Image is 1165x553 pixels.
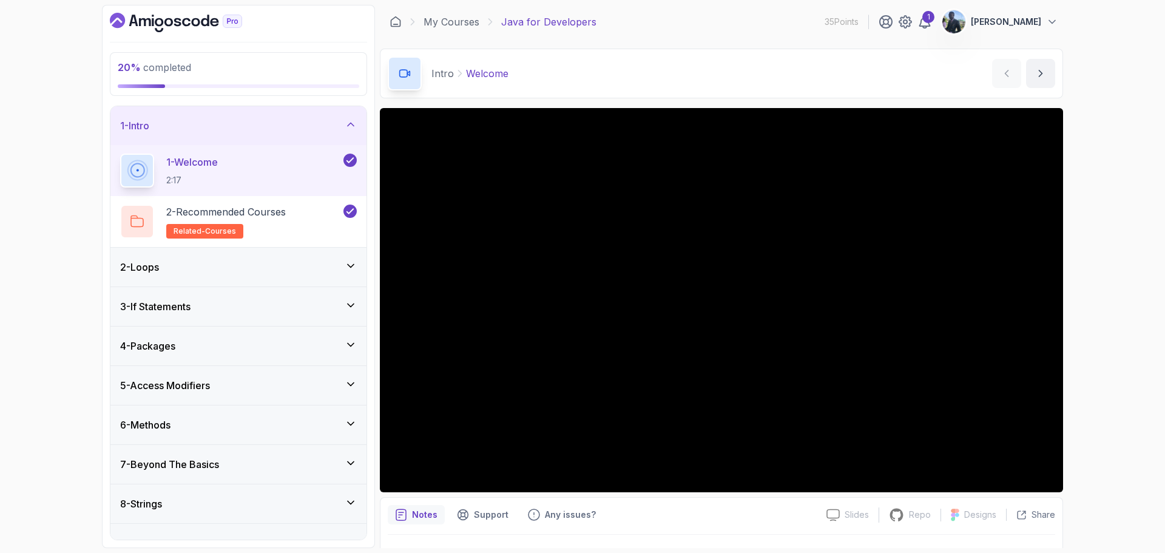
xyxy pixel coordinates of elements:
[110,287,366,326] button: 3-If Statements
[1026,59,1055,88] button: next content
[120,118,149,133] h3: 1 - Intro
[110,248,366,287] button: 2-Loops
[521,505,603,524] button: Feedback button
[431,66,454,81] p: Intro
[120,299,191,314] h3: 3 - If Statements
[922,11,934,23] div: 1
[474,509,508,521] p: Support
[118,61,191,73] span: completed
[110,405,366,444] button: 6-Methods
[412,509,437,521] p: Notes
[166,155,218,169] p: 1 - Welcome
[110,13,270,32] a: Dashboard
[825,16,859,28] p: 35 Points
[110,445,366,484] button: 7-Beyond The Basics
[118,61,141,73] span: 20 %
[845,509,869,521] p: Slides
[120,378,210,393] h3: 5 - Access Modifiers
[120,418,171,432] h3: 6 - Methods
[942,10,1058,34] button: user profile image[PERSON_NAME]
[110,106,366,145] button: 1-Intro
[942,10,965,33] img: user profile image
[110,484,366,523] button: 8-Strings
[120,457,219,472] h3: 7 - Beyond The Basics
[466,66,508,81] p: Welcome
[992,59,1021,88] button: previous content
[120,154,357,188] button: 1-Welcome2:17
[424,15,479,29] a: My Courses
[120,497,162,511] h3: 8 - Strings
[450,505,516,524] button: Support button
[917,15,932,29] a: 1
[120,536,157,551] h3: 9 - Dates
[174,226,236,236] span: related-courses
[909,509,931,521] p: Repo
[166,205,286,219] p: 2 - Recommended Courses
[166,174,218,186] p: 2:17
[120,205,357,239] button: 2-Recommended Coursesrelated-courses
[964,509,996,521] p: Designs
[110,327,366,365] button: 4-Packages
[380,108,1063,492] iframe: 1 - Hi
[971,16,1041,28] p: [PERSON_NAME]
[120,260,159,274] h3: 2 - Loops
[120,339,175,353] h3: 4 - Packages
[501,15,596,29] p: Java for Developers
[1006,509,1055,521] button: Share
[388,505,445,524] button: notes button
[390,16,402,28] a: Dashboard
[545,509,596,521] p: Any issues?
[1032,509,1055,521] p: Share
[110,366,366,405] button: 5-Access Modifiers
